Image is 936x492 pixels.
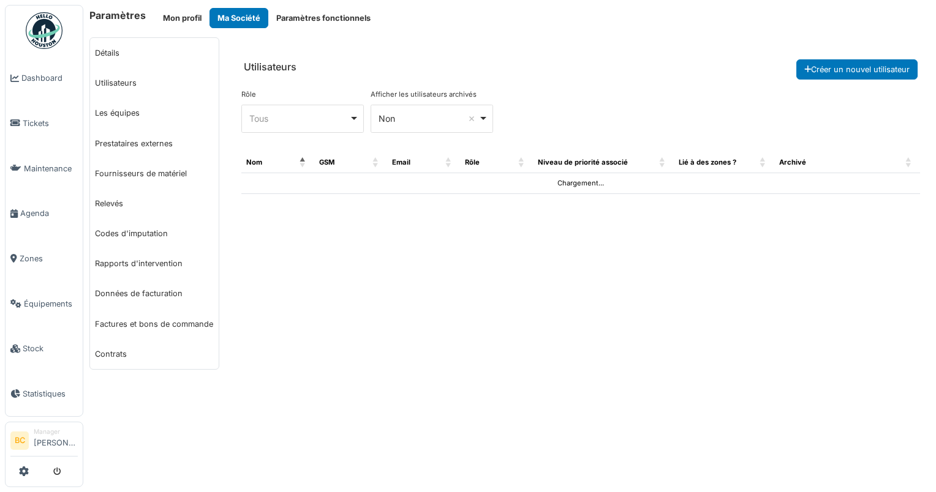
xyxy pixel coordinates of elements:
[905,152,913,173] span: : Activate to sort
[319,158,334,166] span: GSM
[6,56,83,101] a: Dashboard
[241,173,920,193] td: Chargement...
[90,188,219,218] a: Relevés
[26,12,62,49] img: Badge_color-CXgf-gQk.svg
[659,152,666,173] span: Niveau de priorité associé : Activate to sort
[249,112,349,125] div: Tous
[6,236,83,281] a: Zones
[10,431,29,450] li: BC
[90,218,219,248] a: Codes d'imputation
[23,388,78,400] span: Statistiques
[445,152,453,173] span: Email: Activate to sort
[796,59,918,80] button: Créer un nouvel utilisateur
[20,253,78,264] span: Zones
[90,339,219,369] a: Contrats
[89,10,146,21] h6: Paramètres
[6,101,83,146] a: Tickets
[23,117,78,129] span: Tickets
[6,146,83,191] a: Maintenance
[6,371,83,417] a: Statistiques
[24,163,78,174] span: Maintenance
[6,191,83,236] a: Agenda
[20,207,78,219] span: Agenda
[6,281,83,326] a: Équipements
[779,158,806,166] span: Archivé
[518,152,526,173] span: Rôle: Activate to sort
[372,152,380,173] span: GSM: Activate to sort
[244,61,296,73] h6: Utilisateurs
[209,8,268,28] button: Ma Société
[90,248,219,278] a: Rapports d'intervention
[538,158,628,166] span: Niveau de priorité associé
[90,98,219,128] a: Les équipes
[379,112,478,125] div: Non
[6,326,83,371] a: Stock
[371,89,477,100] label: Afficher les utilisateurs archivés
[466,113,478,125] button: Remove item: 'false'
[155,8,209,28] button: Mon profil
[90,38,219,68] a: Détails
[90,158,219,188] a: Fournisseurs de matériel
[760,152,767,173] span: Lié à des zones ?: Activate to sort
[679,158,736,166] span: Lié à des zones ?
[392,158,410,166] span: Email
[300,152,307,173] span: Nom: Activate to invert sorting
[90,129,219,158] a: Prestataires externes
[465,158,480,166] span: Rôle
[24,298,78,310] span: Équipements
[10,427,78,457] a: BC Manager[PERSON_NAME]
[246,158,262,166] span: Nom
[23,343,78,354] span: Stock
[21,72,78,84] span: Dashboard
[90,278,219,308] a: Données de facturation
[241,89,256,100] label: Rôle
[268,8,379,28] button: Paramètres fonctionnels
[90,68,219,98] a: Utilisateurs
[90,309,219,339] a: Factures et bons de commande
[34,427,78,453] li: [PERSON_NAME]
[34,427,78,436] div: Manager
